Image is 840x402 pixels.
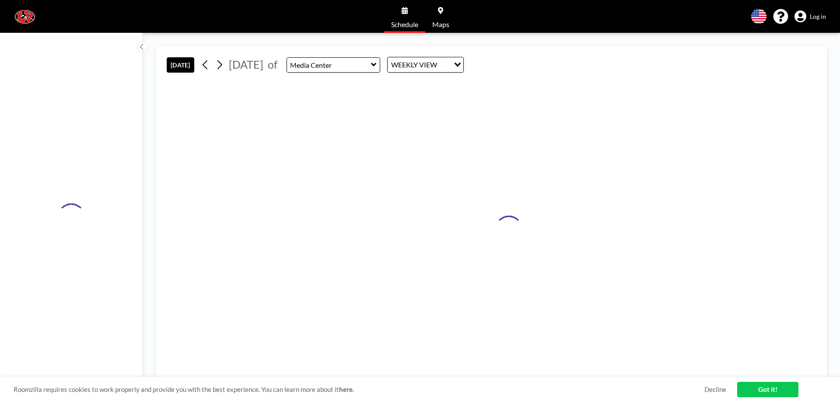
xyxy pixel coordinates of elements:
button: [DATE] [167,57,194,73]
a: Got it! [737,382,798,397]
span: Maps [432,21,449,28]
a: Decline [704,385,726,394]
span: WEEKLY VIEW [389,59,439,70]
div: Search for option [388,57,463,72]
span: of [268,58,277,71]
span: [DATE] [229,58,263,71]
img: organization-logo [14,8,36,25]
a: Log in [794,10,826,23]
input: Media Center [287,58,371,72]
input: Search for option [440,59,449,70]
span: Schedule [391,21,418,28]
a: here. [339,385,354,393]
span: Log in [810,13,826,21]
span: Roomzilla requires cookies to work properly and provide you with the best experience. You can lea... [14,385,704,394]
